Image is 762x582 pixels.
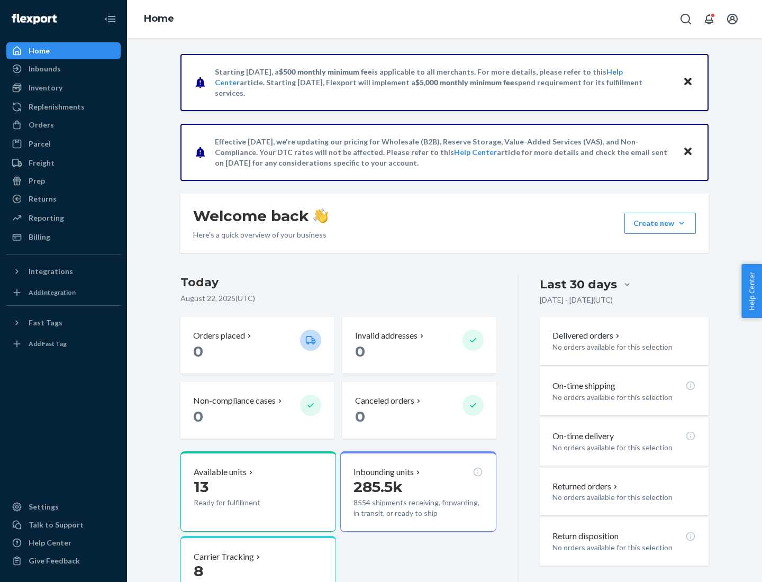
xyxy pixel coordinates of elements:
[180,293,496,304] p: August 22, 2025 ( UTC )
[353,497,483,519] p: 8554 shipments receiving, forwarding, in transit, or ready to ship
[353,478,403,496] span: 285.5k
[29,339,67,348] div: Add Fast Tag
[194,478,208,496] span: 13
[29,120,54,130] div: Orders
[552,380,615,392] p: On-time shipping
[355,330,418,342] p: Invalid addresses
[340,451,496,532] button: Inbounding units285.5k8554 shipments receiving, forwarding, in transit, or ready to ship
[193,407,203,425] span: 0
[552,442,696,453] p: No orders available for this selection
[6,335,121,352] a: Add Fast Tag
[552,342,696,352] p: No orders available for this selection
[540,295,613,305] p: [DATE] - [DATE] ( UTC )
[29,46,50,56] div: Home
[193,206,328,225] h1: Welcome back
[29,317,62,328] div: Fast Tags
[681,144,695,160] button: Close
[29,288,76,297] div: Add Integration
[29,520,84,530] div: Talk to Support
[29,556,80,566] div: Give Feedback
[194,562,203,580] span: 8
[6,516,121,533] a: Talk to Support
[29,139,51,149] div: Parcel
[355,342,365,360] span: 0
[6,229,121,245] a: Billing
[6,190,121,207] a: Returns
[342,382,496,439] button: Canceled orders 0
[193,230,328,240] p: Here’s a quick overview of your business
[6,284,121,301] a: Add Integration
[6,98,121,115] a: Replenishments
[698,8,720,30] button: Open notifications
[6,42,121,59] a: Home
[552,430,614,442] p: On-time delivery
[6,172,121,189] a: Prep
[454,148,497,157] a: Help Center
[144,13,174,24] a: Home
[180,451,336,532] button: Available units13Ready for fulfillment
[180,317,334,374] button: Orders placed 0
[29,538,71,548] div: Help Center
[135,4,183,34] ol: breadcrumbs
[6,135,121,152] a: Parcel
[194,551,254,563] p: Carrier Tracking
[342,317,496,374] button: Invalid addresses 0
[180,274,496,291] h3: Today
[540,276,617,293] div: Last 30 days
[180,382,334,439] button: Non-compliance cases 0
[215,137,673,168] p: Effective [DATE], we're updating our pricing for Wholesale (B2B), Reserve Storage, Value-Added Se...
[624,213,696,234] button: Create new
[6,116,121,133] a: Orders
[99,8,121,30] button: Close Navigation
[6,263,121,280] button: Integrations
[29,194,57,204] div: Returns
[29,83,62,93] div: Inventory
[6,60,121,77] a: Inbounds
[415,78,514,87] span: $5,000 monthly minimum fee
[279,67,372,76] span: $500 monthly minimum fee
[355,395,414,407] p: Canceled orders
[552,330,622,342] button: Delivered orders
[6,210,121,226] a: Reporting
[552,392,696,403] p: No orders available for this selection
[552,492,696,503] p: No orders available for this selection
[6,154,121,171] a: Freight
[215,67,673,98] p: Starting [DATE], a is applicable to all merchants. For more details, please refer to this article...
[722,8,743,30] button: Open account menu
[29,158,55,168] div: Freight
[194,497,292,508] p: Ready for fulfillment
[552,542,696,553] p: No orders available for this selection
[29,63,61,74] div: Inbounds
[355,407,365,425] span: 0
[29,502,59,512] div: Settings
[193,330,245,342] p: Orders placed
[552,480,620,493] button: Returned orders
[552,530,619,542] p: Return disposition
[681,75,695,90] button: Close
[313,208,328,223] img: hand-wave emoji
[193,342,203,360] span: 0
[193,395,276,407] p: Non-compliance cases
[6,79,121,96] a: Inventory
[6,498,121,515] a: Settings
[675,8,696,30] button: Open Search Box
[29,213,64,223] div: Reporting
[194,466,247,478] p: Available units
[12,14,57,24] img: Flexport logo
[6,314,121,331] button: Fast Tags
[29,176,45,186] div: Prep
[29,102,85,112] div: Replenishments
[353,466,414,478] p: Inbounding units
[29,266,73,277] div: Integrations
[6,552,121,569] button: Give Feedback
[741,264,762,318] button: Help Center
[6,534,121,551] a: Help Center
[29,232,50,242] div: Billing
